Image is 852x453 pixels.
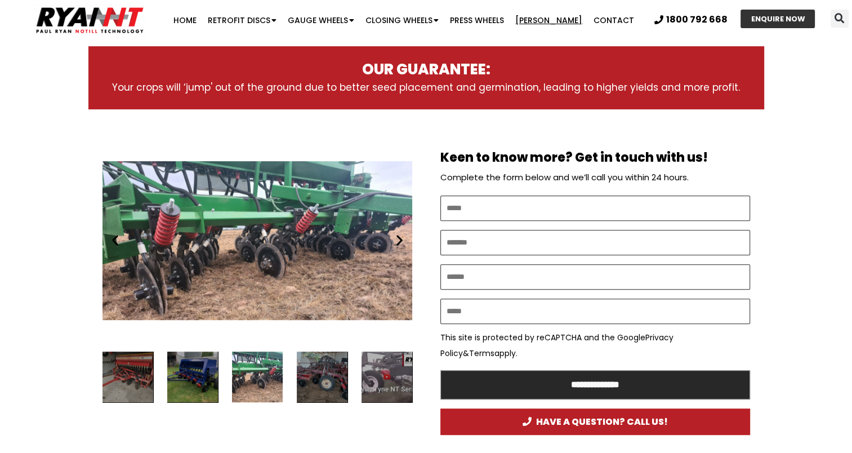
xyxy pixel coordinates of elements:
div: 13 / 16 [102,352,153,402]
div: 15 / 16 [102,143,412,337]
nav: Menu [165,9,642,32]
span: 1800 792 668 [666,15,728,24]
h2: Keen to know more? Get in touch with us! [440,152,750,164]
a: Closing Wheels [360,9,444,32]
a: Retrofit Discs [202,9,282,32]
div: 16 / 16 [297,352,347,402]
div: Search [831,10,849,28]
span: HAVE A QUESTION? CALL US! [523,417,668,427]
img: Ryan NT logo [34,3,146,38]
div: 1 / 16 [362,352,412,402]
div: 14 / 16 [167,352,218,402]
div: Next slide [392,233,407,247]
a: Contact [588,9,640,32]
a: ENQUIRE NOW [741,10,815,28]
a: Home [168,9,202,32]
div: 15 / 16 [232,352,283,402]
a: Gauge Wheels [282,9,360,32]
a: Press Wheels [444,9,510,32]
p: This site is protected by reCAPTCHA and the Google & apply. [440,330,750,361]
span: ENQUIRE NOW [751,15,805,23]
a: HAVE A QUESTION? CALL US! [440,408,750,435]
a: [PERSON_NAME] [510,9,588,32]
a: 1800 792 668 [654,15,728,24]
a: Terms [469,348,494,359]
div: Previous slide [108,233,122,247]
div: RYAN NT Retrofit discs and tynes on a John Shearer - No-Till Seeder bar [102,143,412,337]
h3: OUR GUARANTEE: [111,60,742,79]
p: Complete the form below and we’ll call you within 24 hours. [440,170,750,185]
p: Your crops will ‘jump' out of the ground due to better seed placement and germination, leading to... [111,79,742,95]
div: Slides [102,143,412,337]
div: Slides Slides [102,352,412,402]
div: RYAN NT Retrofit discs and tynes on a John Shearer - No-Till Seeder bar [232,352,283,402]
